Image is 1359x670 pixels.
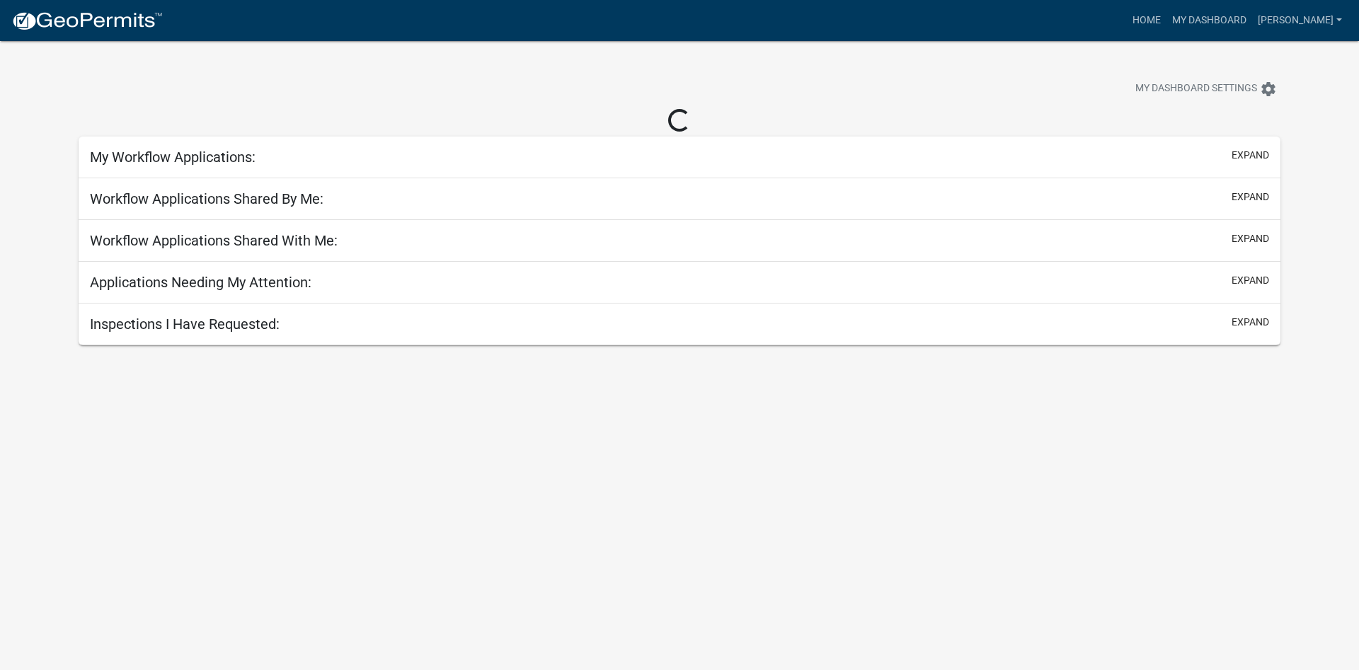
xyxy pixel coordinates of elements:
h5: Workflow Applications Shared With Me: [90,232,338,249]
button: My Dashboard Settingssettings [1124,75,1288,103]
a: Home [1127,7,1166,34]
h5: Inspections I Have Requested: [90,316,280,333]
button: expand [1232,148,1269,163]
button: expand [1232,231,1269,246]
button: expand [1232,190,1269,204]
button: expand [1232,273,1269,288]
span: My Dashboard Settings [1135,81,1257,98]
h5: Workflow Applications Shared By Me: [90,190,323,207]
h5: My Workflow Applications: [90,149,256,166]
i: settings [1260,81,1277,98]
button: expand [1232,315,1269,330]
a: My Dashboard [1166,7,1252,34]
h5: Applications Needing My Attention: [90,274,311,291]
a: [PERSON_NAME] [1252,7,1348,34]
